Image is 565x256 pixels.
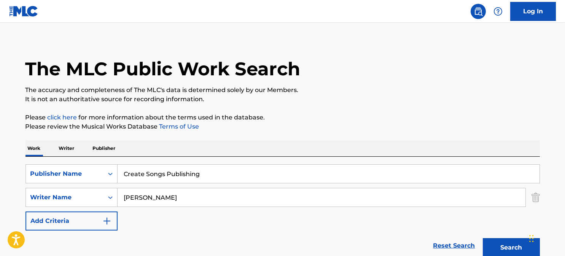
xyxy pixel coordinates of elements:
[25,140,43,156] p: Work
[25,122,540,131] p: Please review the Musical Works Database
[532,188,540,207] img: Delete Criterion
[30,169,99,178] div: Publisher Name
[158,123,199,130] a: Terms of Use
[430,237,479,254] a: Reset Search
[527,219,565,256] iframe: Chat Widget
[490,4,506,19] div: Help
[25,86,540,95] p: The accuracy and completeness of The MLC's data is determined solely by our Members.
[25,113,540,122] p: Please for more information about the terms used in the database.
[493,7,503,16] img: help
[529,227,534,250] div: Drag
[102,216,111,226] img: 9d2ae6d4665cec9f34b9.svg
[474,7,483,16] img: search
[30,193,99,202] div: Writer Name
[25,57,301,80] h1: The MLC Public Work Search
[25,95,540,104] p: It is not an authoritative source for recording information.
[48,114,77,121] a: click here
[510,2,556,21] a: Log In
[57,140,77,156] p: Writer
[25,211,118,231] button: Add Criteria
[471,4,486,19] a: Public Search
[91,140,118,156] p: Publisher
[9,6,38,17] img: MLC Logo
